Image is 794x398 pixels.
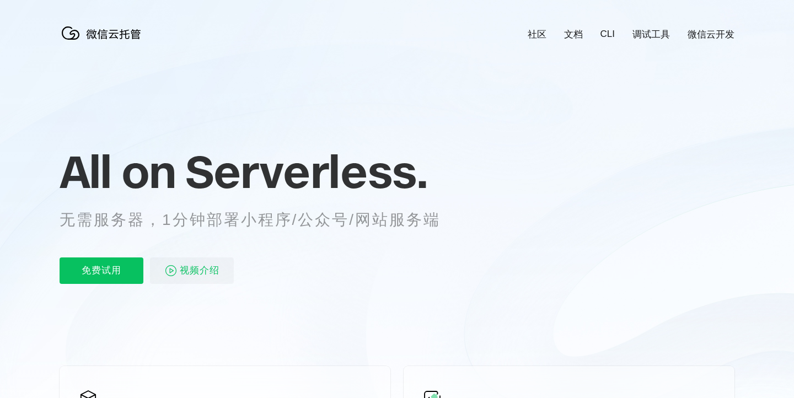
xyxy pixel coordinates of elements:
[185,144,427,199] span: Serverless.
[60,22,148,44] img: 微信云托管
[528,28,546,41] a: 社区
[60,36,148,46] a: 微信云托管
[600,29,615,40] a: CLI
[60,257,143,284] p: 免费试用
[632,28,670,41] a: 调试工具
[688,28,734,41] a: 微信云开发
[564,28,583,41] a: 文档
[60,144,175,199] span: All on
[60,209,461,231] p: 无需服务器，1分钟部署小程序/公众号/网站服务端
[164,264,178,277] img: video_play.svg
[180,257,219,284] span: 视频介绍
